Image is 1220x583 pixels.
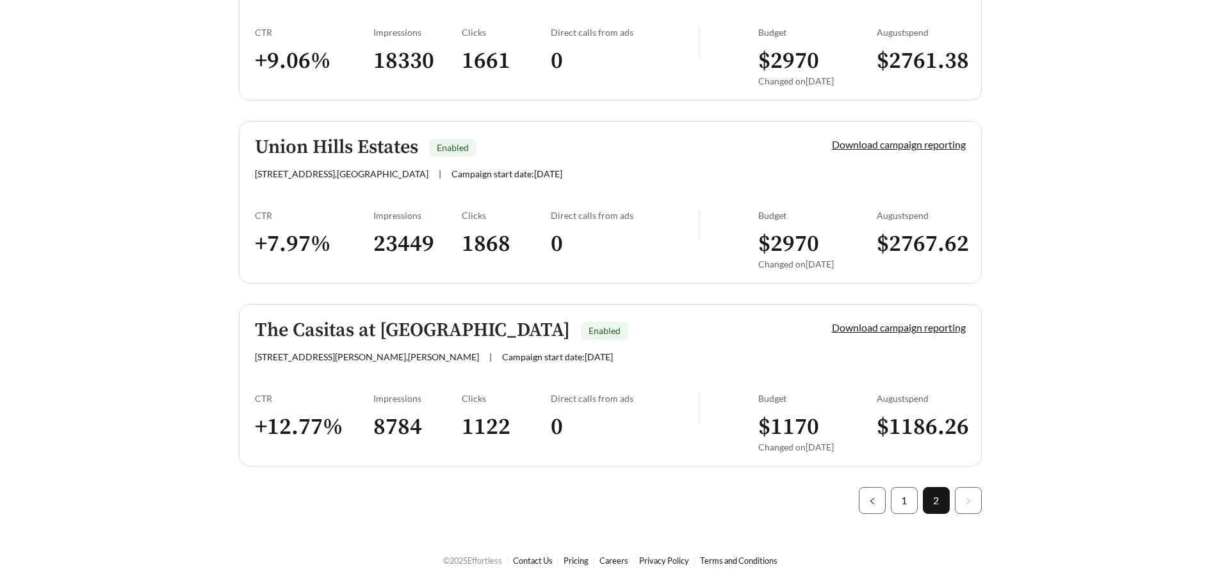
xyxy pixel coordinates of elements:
[462,210,551,221] div: Clicks
[451,168,562,179] span: Campaign start date: [DATE]
[955,487,982,514] button: right
[758,393,877,404] div: Budget
[373,27,462,38] div: Impressions
[489,351,492,362] span: |
[891,488,917,513] a: 1
[891,487,918,514] li: 1
[255,47,373,76] h3: + 9.06 %
[877,47,966,76] h3: $ 2761.38
[758,210,877,221] div: Budget
[859,487,886,514] li: Previous Page
[877,210,966,221] div: August spend
[373,210,462,221] div: Impressions
[373,413,462,442] h3: 8784
[589,325,621,336] span: Enabled
[639,555,689,566] a: Privacy Policy
[877,393,966,404] div: August spend
[877,413,966,442] h3: $ 1186.26
[255,27,373,38] div: CTR
[255,230,373,259] h3: + 7.97 %
[868,497,876,505] span: left
[513,555,553,566] a: Contact Us
[439,168,441,179] span: |
[859,487,886,514] button: left
[964,497,972,505] span: right
[758,442,877,452] div: Changed on [DATE]
[758,413,877,442] h3: $ 1170
[255,413,373,442] h3: + 12.77 %
[758,47,877,76] h3: $ 2970
[699,210,700,241] img: line
[551,230,699,259] h3: 0
[877,27,966,38] div: August spend
[373,393,462,404] div: Impressions
[437,142,469,153] span: Enabled
[551,47,699,76] h3: 0
[373,47,462,76] h3: 18330
[255,320,570,341] h5: The Casitas at [GEOGRAPHIC_DATA]
[239,304,982,467] a: The Casitas at [GEOGRAPHIC_DATA]Enabled[STREET_ADDRESS][PERSON_NAME],[PERSON_NAME]|Campaign start...
[255,210,373,221] div: CTR
[255,168,428,179] span: [STREET_ADDRESS] , [GEOGRAPHIC_DATA]
[923,488,949,513] a: 2
[699,27,700,58] img: line
[955,487,982,514] li: Next Page
[462,27,551,38] div: Clicks
[700,555,777,566] a: Terms and Conditions
[462,230,551,259] h3: 1868
[255,393,373,404] div: CTR
[462,413,551,442] h3: 1122
[255,351,479,362] span: [STREET_ADDRESS][PERSON_NAME] , [PERSON_NAME]
[758,27,877,38] div: Budget
[443,555,502,566] span: © 2025 Effortless
[923,487,950,514] li: 2
[462,47,551,76] h3: 1661
[832,138,966,150] a: Download campaign reporting
[758,230,877,259] h3: $ 2970
[832,321,966,333] a: Download campaign reporting
[551,210,699,221] div: Direct calls from ads
[758,76,877,86] div: Changed on [DATE]
[551,27,699,38] div: Direct calls from ads
[462,393,551,404] div: Clicks
[551,393,699,404] div: Direct calls from ads
[239,121,982,284] a: Union Hills EstatesEnabled[STREET_ADDRESS],[GEOGRAPHIC_DATA]|Campaign start date:[DATE]Download c...
[877,230,966,259] h3: $ 2767.62
[758,259,877,269] div: Changed on [DATE]
[699,393,700,424] img: line
[551,413,699,442] h3: 0
[255,137,418,158] h5: Union Hills Estates
[373,230,462,259] h3: 23449
[599,555,628,566] a: Careers
[564,555,589,566] a: Pricing
[502,351,613,362] span: Campaign start date: [DATE]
